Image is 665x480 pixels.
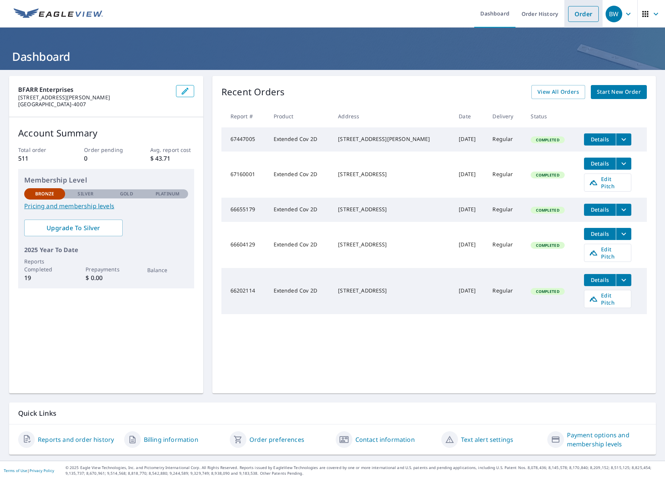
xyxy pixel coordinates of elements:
span: Edit Pitch [589,292,626,306]
button: detailsBtn-66604129 [584,228,616,240]
div: [STREET_ADDRESS] [338,287,447,294]
td: [DATE] [453,127,486,152]
span: Completed [531,243,564,248]
p: Silver [78,190,93,197]
a: Billing information [144,435,198,444]
a: Edit Pitch [584,244,631,262]
a: Start New Order [591,85,647,99]
td: [DATE] [453,152,486,198]
button: filesDropdownBtn-66604129 [616,228,631,240]
p: Prepayments [86,265,126,273]
button: detailsBtn-66655179 [584,204,616,216]
a: Privacy Policy [30,468,54,473]
p: Reports Completed [24,257,65,273]
p: Bronze [35,190,54,197]
p: Recent Orders [221,85,285,99]
p: 2025 Year To Date [24,245,188,254]
p: Total order [18,146,62,154]
p: 19 [24,273,65,282]
th: Product [268,105,332,127]
p: BFARR Enterprises [18,85,170,94]
td: Extended Cov 2D [268,152,332,198]
span: Details [589,160,611,167]
p: Avg. report cost [150,146,194,154]
a: Terms of Use [4,468,27,473]
button: filesDropdownBtn-67447005 [616,133,631,146]
td: Extended Cov 2D [268,127,332,152]
td: 67160001 [221,152,268,198]
a: Pricing and membership levels [24,201,188,211]
p: Platinum [156,190,179,197]
td: Regular [486,268,525,314]
p: $ 43.71 [150,154,194,163]
span: Details [589,136,611,143]
p: Account Summary [18,126,194,140]
td: Extended Cov 2D [268,198,332,222]
td: Regular [486,152,525,198]
button: filesDropdownBtn-66655179 [616,204,631,216]
p: Order pending [84,146,128,154]
div: [STREET_ADDRESS][PERSON_NAME] [338,135,447,143]
td: Regular [486,198,525,222]
a: Reports and order history [38,435,114,444]
th: Date [453,105,486,127]
th: Report # [221,105,268,127]
td: 66655179 [221,198,268,222]
div: [STREET_ADDRESS] [338,206,447,213]
p: | [4,468,54,473]
p: 0 [84,154,128,163]
td: Regular [486,222,525,268]
p: Balance [147,266,188,274]
div: BW [606,6,622,22]
button: detailsBtn-67160001 [584,158,616,170]
td: 67447005 [221,127,268,152]
td: Extended Cov 2D [268,222,332,268]
td: [DATE] [453,222,486,268]
a: Payment options and membership levels [567,430,647,449]
span: Edit Pitch [589,175,626,190]
p: © 2025 Eagle View Technologies, Inc. and Pictometry International Corp. All Rights Reserved. Repo... [65,465,661,476]
img: EV Logo [14,8,103,20]
span: Completed [531,207,564,213]
a: View All Orders [531,85,585,99]
p: 511 [18,154,62,163]
td: [DATE] [453,198,486,222]
p: Membership Level [24,175,188,185]
span: Completed [531,172,564,178]
td: [DATE] [453,268,486,314]
span: Completed [531,289,564,294]
span: Details [589,230,611,237]
span: Completed [531,137,564,142]
span: Details [589,276,611,283]
span: Start New Order [597,87,641,97]
td: Regular [486,127,525,152]
button: detailsBtn-67447005 [584,133,616,146]
h1: Dashboard [9,49,656,64]
span: View All Orders [537,87,579,97]
th: Delivery [486,105,525,127]
a: Order [568,6,599,22]
span: Edit Pitch [589,246,626,260]
a: Order preferences [249,435,304,444]
div: [STREET_ADDRESS] [338,241,447,248]
button: filesDropdownBtn-66202114 [616,274,631,286]
p: Quick Links [18,409,647,418]
a: Edit Pitch [584,290,631,308]
button: filesDropdownBtn-67160001 [616,158,631,170]
a: Text alert settings [461,435,513,444]
p: [STREET_ADDRESS][PERSON_NAME] [18,94,170,101]
th: Address [332,105,453,127]
p: $ 0.00 [86,273,126,282]
a: Edit Pitch [584,173,631,192]
th: Status [525,105,578,127]
a: Upgrade To Silver [24,220,123,236]
button: detailsBtn-66202114 [584,274,616,286]
p: Gold [120,190,133,197]
span: Upgrade To Silver [30,224,117,232]
td: 66604129 [221,222,268,268]
p: [GEOGRAPHIC_DATA]-4007 [18,101,170,108]
td: Extended Cov 2D [268,268,332,314]
td: 66202114 [221,268,268,314]
div: [STREET_ADDRESS] [338,170,447,178]
span: Details [589,206,611,213]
